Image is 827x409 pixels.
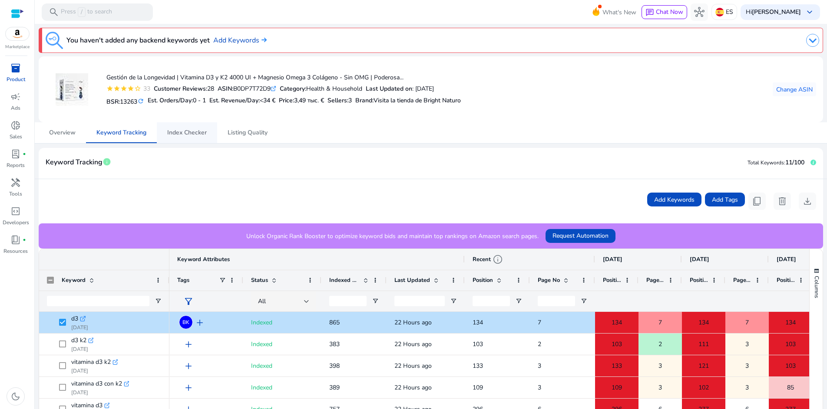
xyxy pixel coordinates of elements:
mat-icon: star_border [134,85,141,92]
span: 3 [348,96,352,105]
span: 2 [658,335,662,353]
h5: : [355,97,461,105]
span: [DATE] [690,255,709,263]
span: add [183,383,194,393]
span: Status [251,276,268,284]
span: 102 [698,379,709,396]
input: Keyword Filter Input [47,296,149,306]
span: Add Tags [712,195,738,204]
img: amazon.svg [6,27,29,40]
span: 133 [612,357,622,375]
p: [DATE] [71,324,88,331]
span: keyboard_arrow_down [804,7,815,17]
span: Overview [49,130,76,136]
span: / [78,7,86,17]
b: [PERSON_NAME] [752,8,801,16]
button: Request Automation [546,229,615,243]
span: 3 [658,379,662,396]
h4: Gestión de la Longevidad | Vitamina D3 y K2 4000 UI + Magnesio Omega 3 Colágeno - Sin OMG | Poder... [106,74,461,82]
span: fiber_manual_record [23,152,26,156]
span: info [103,157,111,166]
b: Category: [280,85,306,93]
img: arrow-right.svg [259,37,267,43]
h5: Est. Revenue/Day: [209,97,275,105]
input: Position Filter Input [473,296,510,306]
span: content_copy [752,196,762,206]
p: Press to search [61,7,112,17]
h5: Price: [279,97,324,105]
span: hub [694,7,705,17]
span: 0 - 1 [193,96,206,105]
mat-icon: star [127,85,134,92]
span: fiber_manual_record [23,238,26,242]
span: add [195,317,205,328]
span: Chat Now [656,8,683,16]
b: Last Updated on [366,85,412,93]
span: 7 [745,314,749,331]
mat-icon: star [113,85,120,92]
p: Sales [10,133,22,141]
span: 85 [787,379,794,396]
input: Last Updated Filter Input [394,296,445,306]
p: Developers [3,219,29,226]
span: Listing Quality [228,130,268,136]
p: ES [726,4,733,20]
input: Indexed Products Filter Input [329,296,367,306]
span: 7 [658,314,662,331]
button: Open Filter Menu [372,298,379,304]
span: Visita la tienda de Bright Naturo [374,96,461,105]
span: 111 [698,335,709,353]
span: book_4 [10,235,21,245]
span: Change ASIN [776,85,813,94]
span: 865 [329,318,340,327]
span: Page No [733,276,751,284]
span: download [802,196,813,206]
span: info [493,254,503,265]
mat-icon: refresh [137,97,144,105]
p: Reports [7,161,25,169]
button: delete [774,193,791,210]
button: Open Filter Menu [515,298,522,304]
span: search [49,7,59,17]
button: Change ASIN [773,82,816,96]
span: 134 [785,314,796,331]
span: lab_profile [10,149,21,159]
span: Keyword Tracking [46,155,103,170]
span: add [183,339,194,350]
span: Keyword Attributes [177,255,230,263]
span: Page No [538,276,560,284]
span: 103 [785,357,796,375]
span: code_blocks [10,206,21,216]
h5: Est. Orders/Day: [148,97,206,105]
h5: BSR: [106,96,144,106]
span: 109 [473,383,483,392]
span: delete [777,196,787,206]
p: Hi [746,9,801,15]
span: 3 [538,383,541,392]
span: handyman [10,177,21,188]
span: Keyword Tracking [96,130,146,136]
span: 13263 [120,98,137,106]
span: Add Keywords [654,195,695,204]
button: Open Filter Menu [580,298,587,304]
span: Request Automation [552,231,609,240]
p: Resources [3,247,28,255]
span: chat [645,8,654,17]
mat-icon: star [106,85,113,92]
span: Position [777,276,795,284]
div: B0DP7T72D9 [218,84,276,93]
b: ASIN: [218,85,233,93]
img: dropdown-arrow.svg [806,34,819,47]
span: 7 [538,318,541,327]
span: Indexed [251,318,272,327]
span: 3 [745,379,749,396]
span: 3 [745,357,749,375]
button: Add Keywords [647,193,701,206]
span: Position [603,276,621,284]
span: d3 [71,313,78,325]
span: 22 Hours ago [394,362,432,370]
span: All [258,297,266,305]
span: Brand [355,96,372,105]
span: donut_small [10,120,21,131]
button: Open Filter Menu [450,298,457,304]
